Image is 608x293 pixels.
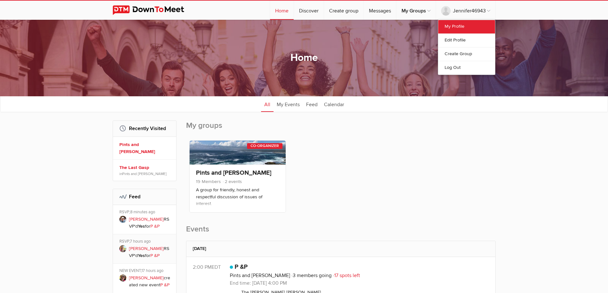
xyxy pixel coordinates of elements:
[119,164,172,171] a: The Last Gasp
[212,264,221,270] span: America/Toronto
[230,280,287,286] span: End time: [DATE] 4:00 PM
[150,223,160,229] a: P &P
[261,96,274,112] a: All
[130,239,151,244] span: 7 hours ago
[119,189,170,204] h2: Feed
[129,216,164,222] a: [PERSON_NAME]
[438,33,495,47] a: Edit Profile
[129,275,164,281] a: [PERSON_NAME]
[222,179,242,184] span: 2 events
[186,121,496,137] h2: My groups
[129,216,172,230] p: RSVP'd for
[438,47,495,61] a: Create Group
[129,246,164,251] a: [PERSON_NAME]
[333,272,360,279] span: 17 spots left
[364,1,396,20] a: Messages
[303,96,321,112] a: Feed
[119,121,170,136] h2: Recently Visited
[291,272,332,279] span: 3 members going
[438,61,495,75] a: Log Out
[119,268,172,275] div: NEW EVENT,
[294,1,324,20] a: Discover
[160,282,169,288] a: P &P
[138,253,145,258] b: Yes
[119,141,172,155] a: Pints and [PERSON_NAME]
[193,263,230,271] div: 2:00 PM
[436,1,495,20] a: Jennifer46943
[150,253,160,258] a: P &P
[193,241,489,256] h2: [DATE]
[113,5,194,15] img: DownToMeet
[274,96,303,112] a: My Events
[122,172,167,176] a: Pints and [PERSON_NAME]
[196,187,279,218] p: A group for friendly, honest and respectful discussion of issues of interest. Prospective members...
[119,239,172,245] div: RSVP,
[230,272,290,279] a: Pints and [PERSON_NAME]
[235,263,248,271] a: P &P
[324,1,364,20] a: Create group
[196,179,221,184] span: 19 Members
[119,171,172,176] span: in
[186,224,496,241] h2: Events
[247,143,282,149] div: Co-Organizer
[270,1,294,20] a: Home
[129,245,172,259] p: RSVP'd for
[321,96,347,112] a: Calendar
[196,169,271,177] a: Pints and [PERSON_NAME]
[119,209,172,216] div: RSVP,
[129,275,172,288] p: created new event
[138,223,145,229] b: Yes
[438,20,495,33] a: My Profile
[130,209,155,215] span: 8 minutes ago
[290,51,318,65] h1: Home
[396,1,436,20] a: My Groups
[141,268,163,273] span: 17 hours ago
